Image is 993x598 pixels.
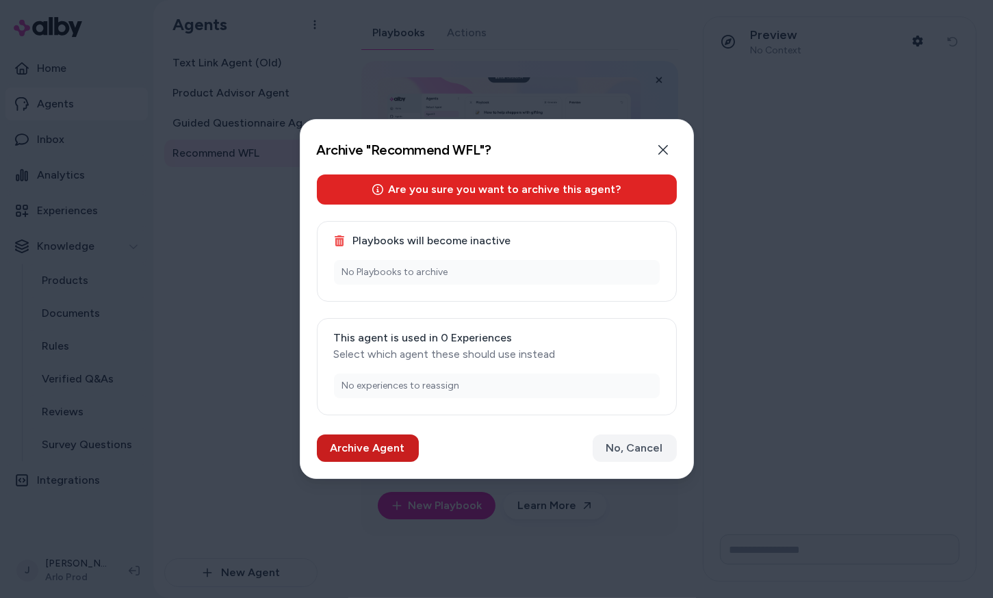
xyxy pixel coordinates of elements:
div: No experiences to reassign [334,374,660,398]
p: This agent is used in 0 Experiences [334,330,660,346]
div: No Playbooks to archive [334,260,660,285]
p: Select which agent these should use instead [334,346,660,363]
p: Are you sure you want to archive this agent? [389,181,621,198]
h2: Archive " Recommend WFL "? [317,142,491,159]
p: Playbooks will become inactive [334,233,660,249]
button: No, Cancel [593,434,677,462]
button: Archive Agent [317,434,419,462]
